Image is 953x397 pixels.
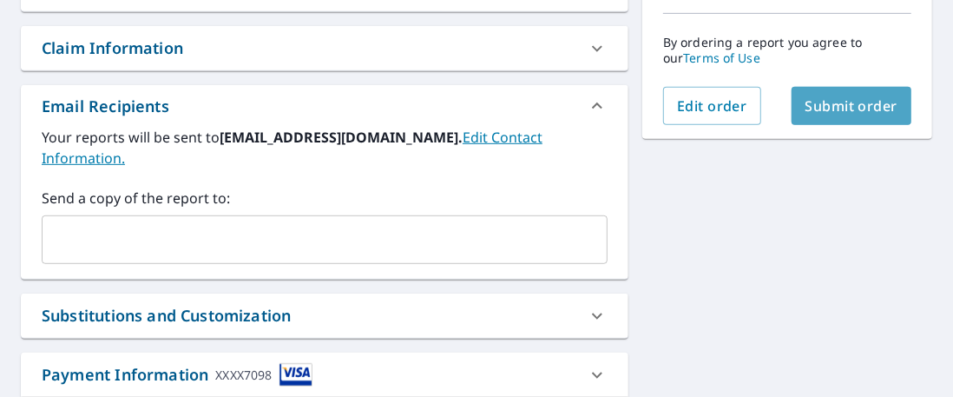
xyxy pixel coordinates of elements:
[21,26,628,70] div: Claim Information
[215,363,272,387] div: XXXX7098
[663,87,761,125] button: Edit order
[279,363,312,387] img: cardImage
[677,96,747,116] span: Edit order
[220,128,463,147] b: [EMAIL_ADDRESS][DOMAIN_NAME].
[42,36,183,60] div: Claim Information
[805,96,898,116] span: Submit order
[42,127,608,169] label: Your reports will be sent to
[21,85,628,127] div: Email Recipients
[663,35,911,66] p: By ordering a report you agree to our
[42,95,169,118] div: Email Recipients
[21,353,628,397] div: Payment InformationXXXX7098cardImage
[683,50,760,66] a: Terms of Use
[42,363,312,387] div: Payment Information
[21,294,628,338] div: Substitutions and Customization
[42,304,291,328] div: Substitutions and Customization
[792,87,912,125] button: Submit order
[42,188,608,208] label: Send a copy of the report to:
